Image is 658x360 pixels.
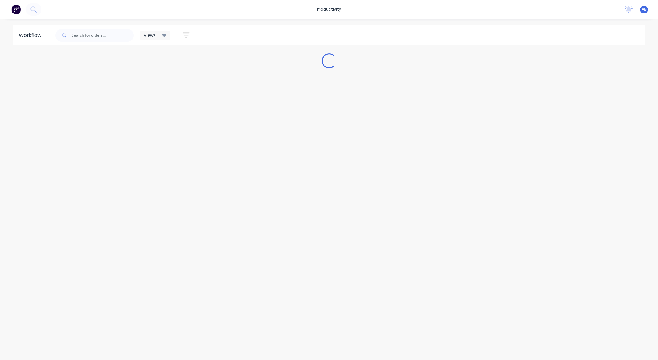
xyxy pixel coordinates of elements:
[314,5,344,14] div: productivity
[19,32,45,39] div: Workflow
[144,32,156,39] span: Views
[642,7,647,12] span: AB
[72,29,134,42] input: Search for orders...
[11,5,21,14] img: Factory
